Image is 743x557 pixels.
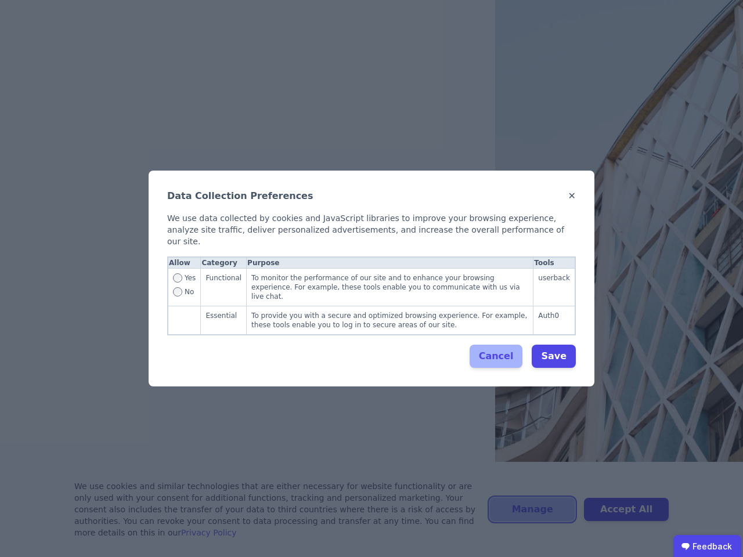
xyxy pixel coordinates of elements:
[173,273,182,283] input: Allow Functional tracking
[185,273,196,287] span: Yes
[247,306,533,335] td: To provide you with a secure and optimized browsing experience. For example, these tools enable y...
[201,269,247,306] td: Functional
[185,287,194,296] span: No
[533,258,575,269] th: Tools
[167,212,576,247] div: We use data collected by cookies and JavaScript libraries to improve your browsing experience, an...
[532,345,576,368] button: Save
[173,287,182,296] input: Disallow Functional tracking
[533,269,575,306] td: userback
[247,269,533,306] td: To monitor the performance of our site and to enhance your browsing experience. For example, thes...
[168,258,201,269] th: Allow
[247,258,533,269] th: Purpose
[533,306,575,335] td: Auth0
[201,306,247,335] td: Essential
[568,189,576,203] button: ✕
[201,258,247,269] th: Category
[470,345,523,368] button: Cancel
[167,189,313,203] h2: Data Collection Preferences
